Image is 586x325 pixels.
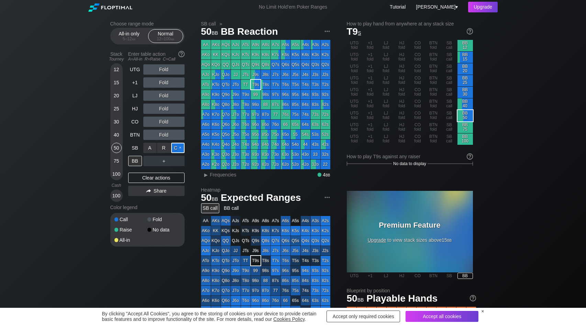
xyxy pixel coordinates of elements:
[466,153,474,160] img: help.32db89a4.svg
[261,90,270,99] div: 98s
[457,63,473,75] div: BB 20
[311,60,320,69] div: Q3s
[231,130,241,139] div: J5o
[481,308,484,314] div: ×
[231,70,241,79] div: JJ
[147,217,180,222] div: Fold
[414,3,459,11] div: ▾
[201,130,211,139] div: A5o
[251,100,261,109] div: 98o
[291,70,300,79] div: J5s
[363,52,378,63] div: +1 fold
[128,130,142,140] div: BTN
[261,110,270,119] div: 87o
[211,50,221,59] div: KK
[394,63,410,75] div: HJ fold
[201,150,211,159] div: A3o
[231,90,241,99] div: J9o
[466,28,474,35] img: help.32db89a4.svg
[111,64,122,75] div: 12
[271,150,280,159] div: 73o
[347,63,362,75] div: UTG fold
[200,21,217,27] span: SB call
[347,52,362,63] div: UTG fold
[261,150,270,159] div: 83o
[251,130,261,139] div: 95o
[426,122,441,133] div: BTN fold
[281,130,290,139] div: 65o
[321,80,330,89] div: T2s
[271,120,280,129] div: 76o
[108,48,125,64] div: Stack
[271,80,280,89] div: T7s
[410,122,425,133] div: CO fold
[211,150,221,159] div: K3o
[311,100,320,109] div: 83s
[111,143,122,153] div: 50
[363,63,378,75] div: +1 fold
[410,75,425,86] div: CO fold
[231,120,241,129] div: J6o
[200,26,219,38] span: 50
[221,120,231,129] div: Q6o
[201,90,211,99] div: A9o
[211,80,221,89] div: KTo
[271,110,280,119] div: 77
[221,100,231,109] div: Q8o
[150,30,181,43] div: Normal
[143,64,185,75] div: Fold
[281,70,290,79] div: J6s
[128,77,142,88] div: +1
[291,100,300,109] div: 85s
[291,60,300,69] div: Q5s
[468,2,498,12] div: Upgrade
[231,140,241,149] div: J4o
[321,50,330,59] div: K2s
[301,110,310,119] div: 74s
[442,110,457,121] div: SB call
[442,40,457,51] div: SB call
[231,50,241,59] div: KJs
[241,150,251,159] div: T3o
[261,40,270,50] div: A8s
[128,104,142,114] div: HJ
[201,60,211,69] div: AQo
[457,87,473,98] div: BB 30
[323,194,331,201] img: ellipsis.fd386fe8.svg
[231,150,241,159] div: J3o
[151,36,180,41] div: 12 – 100
[426,40,441,51] div: BTN fold
[394,40,410,51] div: HJ fold
[211,60,221,69] div: KQo
[321,90,330,99] div: 92s
[143,130,185,140] div: Fold
[201,140,211,149] div: A4o
[221,150,231,159] div: Q3o
[410,98,425,110] div: CO fold
[426,133,441,145] div: BTN fold
[410,40,425,51] div: CO fold
[128,90,142,101] div: LJ
[201,50,211,59] div: AKo
[111,90,122,101] div: 20
[311,120,320,129] div: 63s
[146,189,151,193] img: share.864f2f62.svg
[281,150,290,159] div: 63o
[347,98,362,110] div: UTG fold
[115,36,144,41] div: 5 – 12
[261,70,270,79] div: J8s
[261,120,270,129] div: 86o
[321,60,330,69] div: Q2s
[301,90,310,99] div: 94s
[321,40,330,50] div: A2s
[211,40,221,50] div: AKs
[108,57,125,62] div: Tourney
[442,75,457,86] div: SB call
[457,133,473,145] div: BB 100
[241,120,251,129] div: T6o
[231,80,241,89] div: JTo
[378,40,394,51] div: LJ fold
[201,110,211,119] div: A7o
[128,143,142,153] div: SB
[251,70,261,79] div: J9s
